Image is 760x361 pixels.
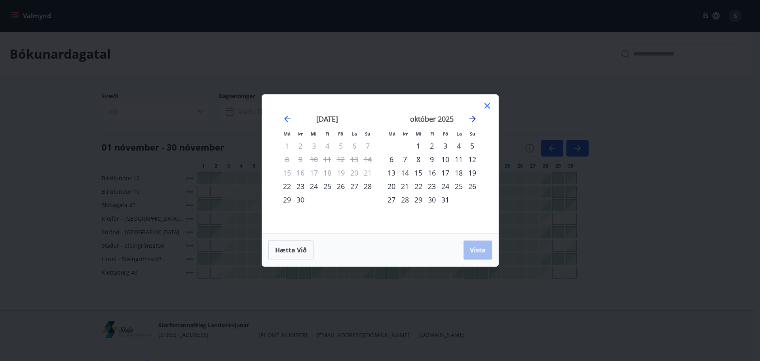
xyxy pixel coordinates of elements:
[307,139,321,153] td: Not available. miðvikudagur, 3. september 2025
[465,180,479,193] div: 26
[307,180,321,193] td: Choose miðvikudagur, 24. september 2025 as your check-in date. It’s available.
[398,180,412,193] td: Choose þriðjudagur, 21. október 2025 as your check-in date. It’s available.
[425,180,439,193] td: Choose fimmtudagur, 23. október 2025 as your check-in date. It’s available.
[439,153,452,166] td: Choose föstudagur, 10. október 2025 as your check-in date. It’s available.
[398,180,412,193] div: 21
[307,180,321,193] div: 24
[272,104,489,224] div: Calendar
[348,180,361,193] div: 27
[334,139,348,153] td: Not available. föstudagur, 5. september 2025
[275,246,307,254] span: Hætta við
[325,131,329,137] small: Fi
[470,131,475,137] small: Su
[334,153,348,166] td: Not available. föstudagur, 12. september 2025
[294,180,307,193] div: 23
[294,180,307,193] td: Choose þriðjudagur, 23. september 2025 as your check-in date. It’s available.
[321,166,334,180] td: Not available. fimmtudagur, 18. september 2025
[412,166,425,180] div: 15
[439,166,452,180] td: Choose föstudagur, 17. október 2025 as your check-in date. It’s available.
[385,153,398,166] div: 6
[351,131,357,137] small: La
[361,180,374,193] div: 28
[334,180,348,193] td: Choose föstudagur, 26. september 2025 as your check-in date. It’s available.
[283,114,292,124] div: Move backward to switch to the previous month.
[283,131,291,137] small: Má
[452,153,465,166] div: 11
[307,153,321,166] td: Not available. miðvikudagur, 10. september 2025
[294,153,307,166] td: Not available. þriðjudagur, 9. september 2025
[443,131,448,137] small: Fö
[280,139,294,153] td: Not available. mánudagur, 1. september 2025
[412,193,425,206] div: 29
[385,166,398,180] td: Choose mánudagur, 13. október 2025 as your check-in date. It’s available.
[280,193,294,206] div: 29
[425,153,439,166] td: Choose fimmtudagur, 9. október 2025 as your check-in date. It’s available.
[280,166,294,180] td: Not available. mánudagur, 15. september 2025
[452,139,465,153] td: Choose laugardagur, 4. október 2025 as your check-in date. It’s available.
[388,131,395,137] small: Má
[425,193,439,206] td: Choose fimmtudagur, 30. október 2025 as your check-in date. It’s available.
[348,139,361,153] td: Not available. laugardagur, 6. september 2025
[439,166,452,180] div: 17
[398,166,412,180] td: Choose þriðjudagur, 14. október 2025 as your check-in date. It’s available.
[465,180,479,193] td: Choose sunnudagur, 26. október 2025 as your check-in date. It’s available.
[361,139,374,153] td: Not available. sunnudagur, 7. september 2025
[398,166,412,180] div: 14
[452,166,465,180] td: Choose laugardagur, 18. október 2025 as your check-in date. It’s available.
[412,180,425,193] div: 22
[412,193,425,206] td: Choose miðvikudagur, 29. október 2025 as your check-in date. It’s available.
[465,153,479,166] td: Choose sunnudagur, 12. október 2025 as your check-in date. It’s available.
[294,193,307,206] div: 30
[311,131,317,137] small: Mi
[338,131,343,137] small: Fö
[385,193,398,206] td: Choose mánudagur, 27. október 2025 as your check-in date. It’s available.
[294,193,307,206] td: Choose þriðjudagur, 30. september 2025 as your check-in date. It’s available.
[321,180,334,193] td: Choose fimmtudagur, 25. september 2025 as your check-in date. It’s available.
[280,180,294,193] div: 22
[425,139,439,153] div: 2
[465,153,479,166] div: 12
[425,139,439,153] td: Choose fimmtudagur, 2. október 2025 as your check-in date. It’s available.
[439,193,452,206] td: Choose föstudagur, 31. október 2025 as your check-in date. It’s available.
[439,180,452,193] div: 24
[280,180,294,193] td: Choose mánudagur, 22. september 2025 as your check-in date. It’s available.
[403,131,408,137] small: Þr
[361,166,374,180] td: Not available. sunnudagur, 21. september 2025
[385,180,398,193] td: Choose mánudagur, 20. október 2025 as your check-in date. It’s available.
[385,153,398,166] td: Choose mánudagur, 6. október 2025 as your check-in date. It’s available.
[385,193,398,206] div: 27
[398,193,412,206] div: 28
[348,153,361,166] td: Not available. laugardagur, 13. september 2025
[365,131,370,137] small: Su
[385,180,398,193] div: 20
[298,131,303,137] small: Þr
[452,180,465,193] td: Choose laugardagur, 25. október 2025 as your check-in date. It’s available.
[316,114,338,124] strong: [DATE]
[452,166,465,180] div: 18
[412,139,425,153] div: 1
[468,114,477,124] div: Move forward to switch to the next month.
[439,180,452,193] td: Choose föstudagur, 24. október 2025 as your check-in date. It’s available.
[412,166,425,180] td: Choose miðvikudagur, 15. október 2025 as your check-in date. It’s available.
[452,153,465,166] td: Choose laugardagur, 11. október 2025 as your check-in date. It’s available.
[334,166,348,180] td: Not available. föstudagur, 19. september 2025
[321,139,334,153] td: Not available. fimmtudagur, 4. september 2025
[425,166,439,180] td: Choose fimmtudagur, 16. október 2025 as your check-in date. It’s available.
[398,193,412,206] td: Choose þriðjudagur, 28. október 2025 as your check-in date. It’s available.
[334,180,348,193] div: 26
[416,131,422,137] small: Mi
[430,131,434,137] small: Fi
[465,139,479,153] td: Choose sunnudagur, 5. október 2025 as your check-in date. It’s available.
[361,153,374,166] td: Not available. sunnudagur, 14. september 2025
[348,180,361,193] td: Choose laugardagur, 27. september 2025 as your check-in date. It’s available.
[425,166,439,180] div: 16
[439,139,452,153] td: Choose föstudagur, 3. október 2025 as your check-in date. It’s available.
[456,131,462,137] small: La
[294,166,307,180] td: Not available. þriðjudagur, 16. september 2025
[412,153,425,166] div: 8
[412,139,425,153] td: Choose miðvikudagur, 1. október 2025 as your check-in date. It’s available.
[361,180,374,193] td: Choose sunnudagur, 28. september 2025 as your check-in date. It’s available.
[268,240,313,260] button: Hætta við
[348,166,361,180] td: Not available. laugardagur, 20. september 2025
[280,153,294,166] td: Not available. mánudagur, 8. september 2025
